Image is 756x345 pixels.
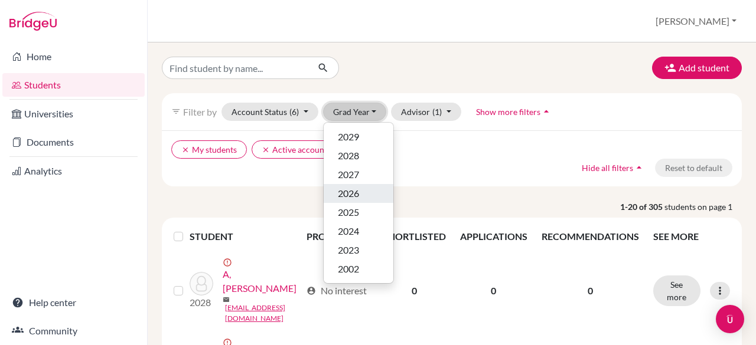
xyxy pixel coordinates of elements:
span: students on page 1 [664,201,742,213]
span: Show more filters [476,107,540,117]
i: clear [181,146,190,154]
div: Grad Year [323,122,394,284]
input: Find student by name... [162,57,308,79]
button: Reset to default [655,159,732,177]
button: 2002 [324,259,393,278]
button: 2025 [324,203,393,222]
th: SEE MORE [646,222,737,251]
td: 0 [453,251,535,331]
button: 2027 [324,165,393,184]
i: arrow_drop_up [633,162,645,173]
span: 2029 [338,130,359,144]
th: STUDENT [190,222,299,251]
a: Help center [2,291,145,314]
span: 2002 [338,262,359,276]
a: Universities [2,102,145,126]
span: 2028 [338,149,359,163]
button: Grad Year [323,103,387,121]
img: Bridge-U [9,12,57,31]
div: No interest [307,284,367,298]
a: Analytics [2,159,145,183]
i: arrow_drop_up [540,106,552,117]
td: 0 [376,251,453,331]
span: Hide all filters [582,163,633,173]
span: error_outline [223,258,234,267]
span: 2026 [338,186,359,201]
img: A, Divyadharshini [190,272,213,295]
i: filter_list [171,107,181,116]
span: Filter by [183,106,217,117]
button: Add student [652,57,742,79]
button: 2028 [324,146,393,165]
button: Advisor(1) [391,103,461,121]
a: Students [2,73,145,97]
span: 2024 [338,224,359,238]
button: 2024 [324,222,393,241]
strong: 1-20 of 305 [620,201,664,213]
span: mail [223,296,230,303]
a: Documents [2,130,145,154]
span: 2025 [338,205,359,219]
a: Community [2,319,145,343]
i: clear [262,146,270,154]
a: Home [2,45,145,68]
span: (1) [432,107,442,117]
th: PROFILE [299,222,376,251]
span: (6) [289,107,299,117]
span: 2027 [338,167,359,182]
p: 0 [542,284,639,298]
button: 2023 [324,241,393,259]
p: 2028 [190,295,213,310]
button: Hide all filtersarrow_drop_up [572,159,655,177]
button: Show more filtersarrow_drop_up [466,103,562,121]
th: APPLICATIONS [453,222,535,251]
th: RECOMMENDATIONS [535,222,646,251]
th: SHORTLISTED [376,222,453,251]
button: 2029 [324,127,393,146]
button: clearActive accounts [252,140,341,159]
button: clearMy students [171,140,247,159]
span: 2023 [338,243,359,257]
button: See more [653,275,700,306]
a: A, [PERSON_NAME] [223,267,301,295]
button: 2026 [324,184,393,203]
button: Account Status(6) [221,103,318,121]
span: account_circle [307,286,316,295]
button: [PERSON_NAME] [650,10,742,32]
div: Open Intercom Messenger [716,305,744,333]
a: [EMAIL_ADDRESS][DOMAIN_NAME] [225,303,301,324]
